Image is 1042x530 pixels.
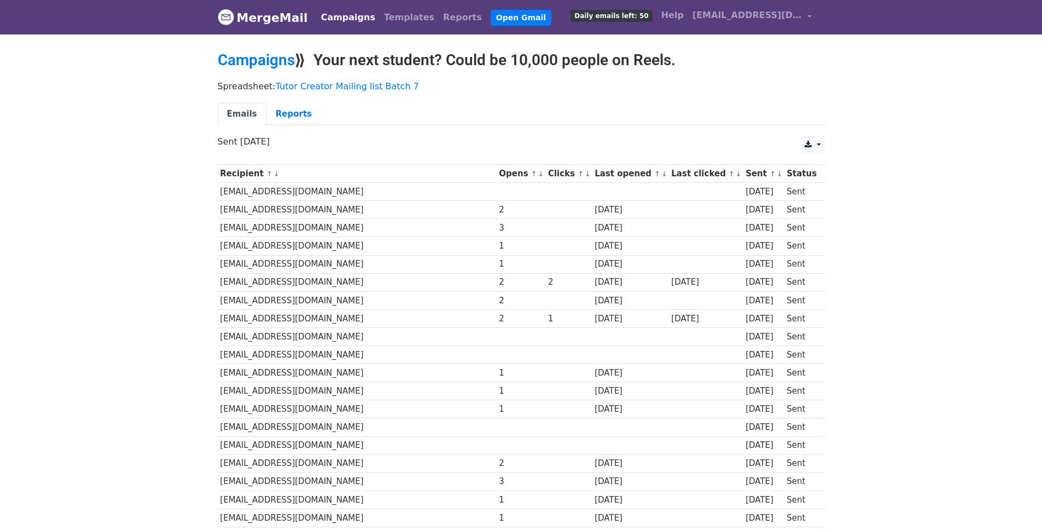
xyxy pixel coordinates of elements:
[692,9,802,22] span: [EMAIL_ADDRESS][DOMAIN_NAME]
[218,400,497,418] td: [EMAIL_ADDRESS][DOMAIN_NAME]
[218,364,497,382] td: [EMAIL_ADDRESS][DOMAIN_NAME]
[746,385,782,397] div: [DATE]
[746,403,782,416] div: [DATE]
[595,258,666,270] div: [DATE]
[746,204,782,216] div: [DATE]
[595,385,666,397] div: [DATE]
[218,237,497,255] td: [EMAIL_ADDRESS][DOMAIN_NAME]
[499,240,543,252] div: 1
[218,291,497,309] td: [EMAIL_ADDRESS][DOMAIN_NAME]
[746,313,782,325] div: [DATE]
[784,273,819,291] td: Sent
[499,276,543,289] div: 2
[218,273,497,291] td: [EMAIL_ADDRESS][DOMAIN_NAME]
[218,136,825,147] p: Sent [DATE]
[743,165,784,183] th: Sent
[784,418,819,436] td: Sent
[595,295,666,307] div: [DATE]
[784,237,819,255] td: Sent
[218,201,497,219] td: [EMAIL_ADDRESS][DOMAIN_NAME]
[595,512,666,525] div: [DATE]
[784,183,819,201] td: Sent
[784,255,819,273] td: Sent
[218,255,497,273] td: [EMAIL_ADDRESS][DOMAIN_NAME]
[218,436,497,454] td: [EMAIL_ADDRESS][DOMAIN_NAME]
[595,475,666,488] div: [DATE]
[218,327,497,345] td: [EMAIL_ADDRESS][DOMAIN_NAME]
[784,509,819,527] td: Sent
[669,165,743,183] th: Last clicked
[746,222,782,234] div: [DATE]
[499,403,543,416] div: 1
[688,4,816,30] a: [EMAIL_ADDRESS][DOMAIN_NAME]
[592,165,668,183] th: Last opened
[784,400,819,418] td: Sent
[729,170,735,178] a: ↑
[218,165,497,183] th: Recipient
[218,418,497,436] td: [EMAIL_ADDRESS][DOMAIN_NAME]
[218,346,497,364] td: [EMAIL_ADDRESS][DOMAIN_NAME]
[661,170,667,178] a: ↓
[784,165,819,183] th: Status
[499,494,543,506] div: 1
[218,9,234,25] img: MergeMail logo
[595,240,666,252] div: [DATE]
[784,291,819,309] td: Sent
[218,382,497,400] td: [EMAIL_ADDRESS][DOMAIN_NAME]
[671,313,740,325] div: [DATE]
[218,183,497,201] td: [EMAIL_ADDRESS][DOMAIN_NAME]
[218,80,825,92] p: Spreadsheet:
[499,457,543,470] div: 2
[578,170,584,178] a: ↑
[545,165,592,183] th: Clicks
[657,4,688,26] a: Help
[266,103,321,125] a: Reports
[218,103,266,125] a: Emails
[671,276,740,289] div: [DATE]
[784,327,819,345] td: Sent
[746,439,782,452] div: [DATE]
[770,170,776,178] a: ↑
[499,475,543,488] div: 3
[276,81,419,91] a: Tutor Creator Mailing list Batch 7
[218,454,497,473] td: [EMAIL_ADDRESS][DOMAIN_NAME]
[784,473,819,491] td: Sent
[439,7,486,28] a: Reports
[736,170,742,178] a: ↓
[266,170,272,178] a: ↑
[595,313,666,325] div: [DATE]
[784,454,819,473] td: Sent
[595,403,666,416] div: [DATE]
[499,258,543,270] div: 1
[654,170,660,178] a: ↑
[497,165,546,183] th: Opens
[380,7,439,28] a: Templates
[218,309,497,327] td: [EMAIL_ADDRESS][DOMAIN_NAME]
[784,309,819,327] td: Sent
[566,4,656,26] a: Daily emails left: 50
[595,494,666,506] div: [DATE]
[218,51,295,69] a: Campaigns
[595,367,666,379] div: [DATE]
[784,201,819,219] td: Sent
[499,295,543,307] div: 2
[746,295,782,307] div: [DATE]
[499,313,543,325] div: 2
[218,473,497,491] td: [EMAIL_ADDRESS][DOMAIN_NAME]
[585,170,591,178] a: ↓
[595,222,666,234] div: [DATE]
[746,240,782,252] div: [DATE]
[499,204,543,216] div: 2
[595,276,666,289] div: [DATE]
[595,457,666,470] div: [DATE]
[595,204,666,216] div: [DATE]
[777,170,783,178] a: ↓
[746,512,782,525] div: [DATE]
[531,170,537,178] a: ↑
[218,51,825,70] h2: ⟫ Your next student? Could be 10,000 people on Reels.
[538,170,544,178] a: ↓
[784,491,819,509] td: Sent
[499,222,543,234] div: 3
[317,7,380,28] a: Campaigns
[499,385,543,397] div: 1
